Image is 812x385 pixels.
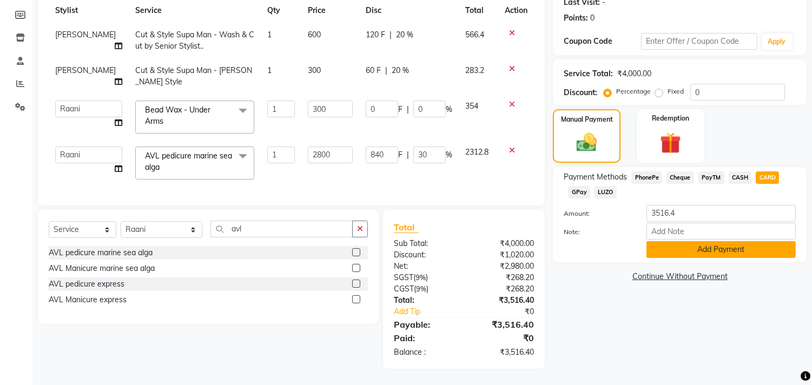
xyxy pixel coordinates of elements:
div: ₹1,020.00 [464,249,543,261]
label: Note: [556,227,638,237]
div: ₹0 [464,331,543,344]
span: Cut & Style Supa Man - [PERSON_NAME] Style [135,65,252,87]
div: Payable: [386,318,464,331]
span: Total [394,222,419,233]
span: 566.4 [465,30,484,39]
div: Balance : [386,347,464,358]
div: Paid: [386,331,464,344]
div: Discount: [386,249,464,261]
input: Add Note [646,223,796,240]
button: Apply [762,34,793,50]
img: _cash.svg [570,131,603,154]
span: 20 % [396,29,413,41]
span: [PERSON_NAME] [55,65,116,75]
span: PhonePe [631,171,662,184]
input: Amount [646,205,796,222]
span: 283.2 [465,65,484,75]
span: SGST [394,273,413,282]
span: 60 F [366,65,381,76]
span: 354 [465,101,478,111]
div: ₹3,516.40 [464,318,543,331]
div: ₹4,000.00 [617,68,651,79]
div: ₹0 [477,306,543,317]
div: Sub Total: [386,238,464,249]
span: Cut & Style Supa Man - Wash & Cut by Senior Stylist.. [135,30,254,51]
span: PayTM [698,171,724,184]
span: AVL pedicure marine sea alga [145,151,232,172]
span: GPay [568,186,590,198]
span: 1 [267,65,272,75]
div: 0 [590,12,595,24]
span: 9% [415,273,426,282]
div: ₹268.20 [464,283,543,295]
span: 1 [267,30,272,39]
span: LUZO [595,186,617,198]
div: AVL Manicure express [49,294,127,306]
div: Net: [386,261,464,272]
div: ₹268.20 [464,272,543,283]
span: % [446,104,452,115]
label: Amount: [556,209,638,218]
div: ₹4,000.00 [464,238,543,249]
span: 20 % [392,65,409,76]
span: 2312.8 [465,147,488,157]
span: | [385,65,387,76]
div: Service Total: [564,68,613,79]
label: Manual Payment [561,115,613,124]
a: Add Tip [386,306,477,317]
span: Cheque [666,171,694,184]
span: | [407,149,409,161]
div: ₹3,516.40 [464,347,543,358]
a: x [163,116,168,126]
span: 600 [308,30,321,39]
span: Payment Methods [564,171,627,183]
span: [PERSON_NAME] [55,30,116,39]
div: ( ) [386,283,464,295]
span: CGST [394,284,414,294]
div: Total: [386,295,464,306]
div: AVL pedicure express [49,278,124,290]
span: F [398,149,402,161]
input: Search or Scan [210,221,353,237]
span: Bead Wax - Under Arms [145,105,210,126]
a: Continue Without Payment [555,271,804,282]
span: 120 F [366,29,385,41]
button: Add Payment [646,241,796,258]
span: CASH [729,171,752,184]
label: Percentage [616,87,651,96]
div: Discount: [564,87,597,98]
span: F [398,104,402,115]
span: CARD [756,171,779,184]
div: Coupon Code [564,36,641,47]
label: Fixed [668,87,684,96]
span: | [390,29,392,41]
a: x [160,162,164,172]
img: _gift.svg [653,130,688,156]
span: 300 [308,65,321,75]
div: Points: [564,12,588,24]
span: 9% [416,284,426,293]
div: ₹3,516.40 [464,295,543,306]
div: AVL pedicure marine sea alga [49,247,153,258]
span: % [446,149,452,161]
div: ( ) [386,272,464,283]
input: Enter Offer / Coupon Code [641,33,757,50]
label: Redemption [652,114,689,123]
div: ₹2,980.00 [464,261,543,272]
div: AVL Manicure marine sea alga [49,263,155,274]
span: | [407,104,409,115]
